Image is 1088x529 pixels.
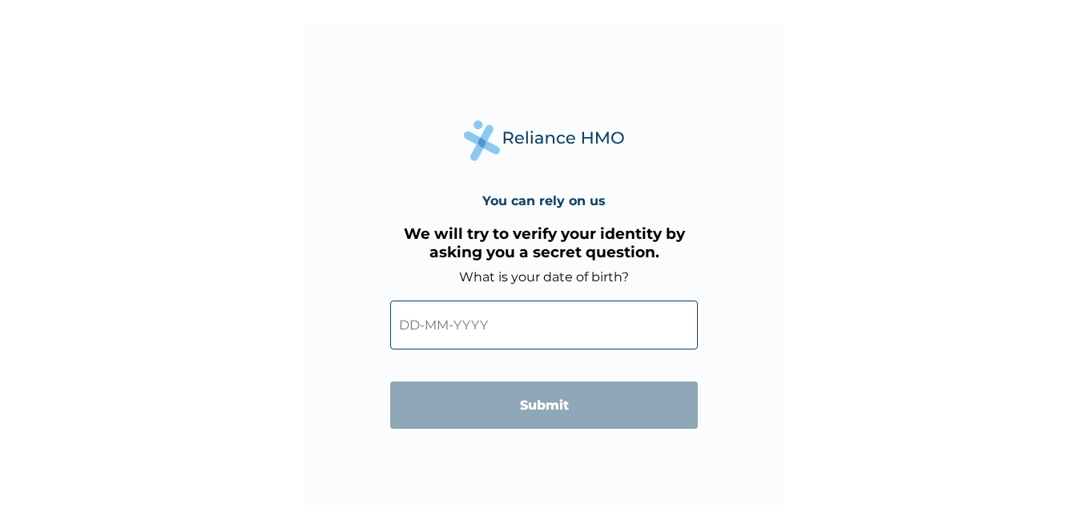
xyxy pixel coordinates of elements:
input: DD-MM-YYYY [390,301,698,349]
label: What is your date of birth? [459,269,629,285]
h3: We will try to verify your identity by asking you a secret question. [390,224,698,261]
input: Submit [390,382,698,429]
h4: You can rely on us [482,193,606,208]
img: Reliance Health's Logo [464,120,624,161]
